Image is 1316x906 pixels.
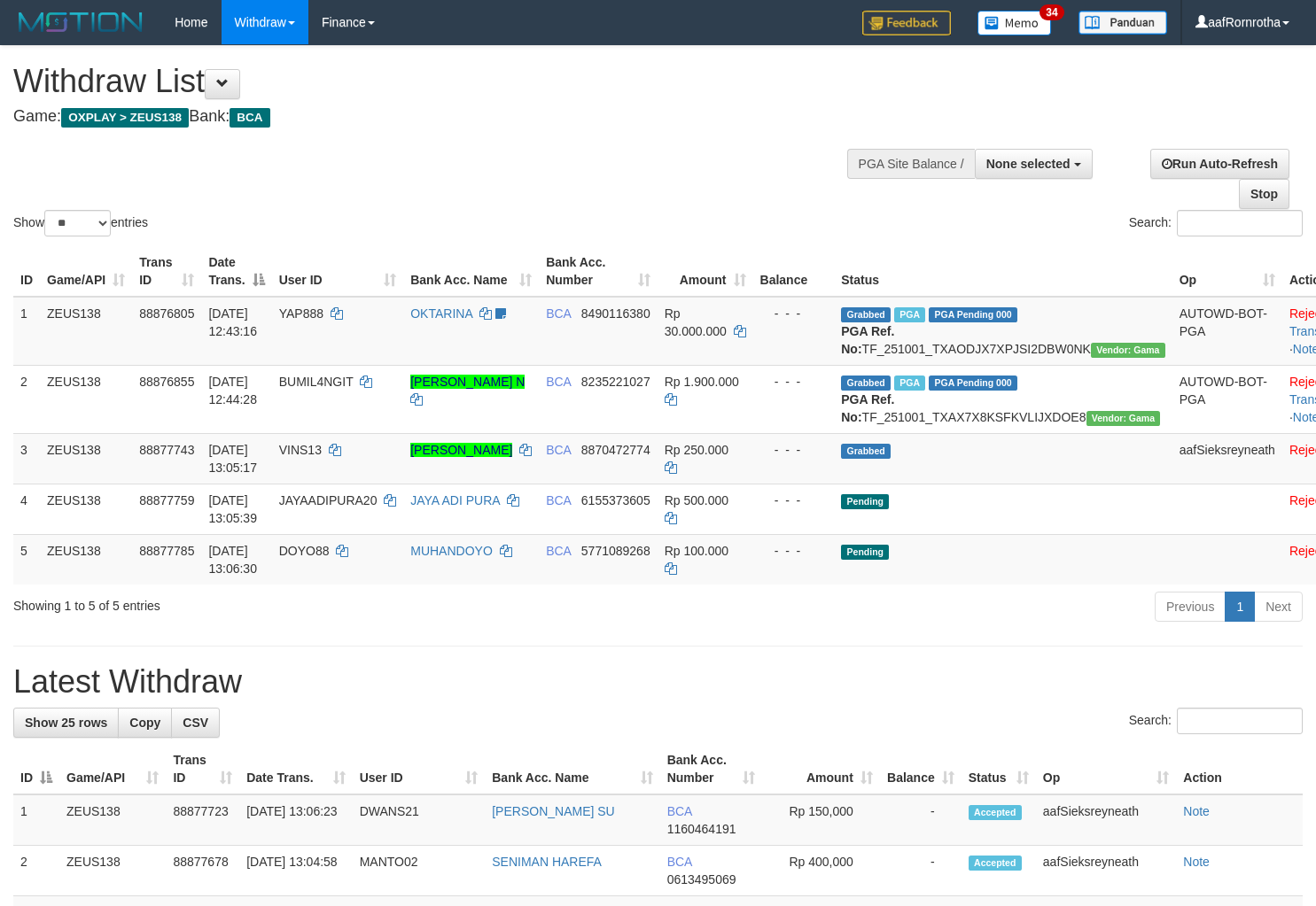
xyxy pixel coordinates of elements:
[13,64,860,99] h1: Withdraw List
[581,306,650,321] span: Copy 8490116380 to clipboard
[166,744,239,794] th: Trans ID: activate to sort column ascending
[13,210,148,236] label: Show entries
[13,664,1303,700] h1: Latest Withdraw
[962,744,1036,794] th: Status: activate to sort column ascending
[894,307,925,322] span: Marked by aafmaleo
[1183,804,1210,818] a: Note
[665,544,728,558] span: Rp 100.000
[847,149,975,179] div: PGA Site Balance /
[1172,297,1282,366] td: AUTOWD-BOT-PGA
[139,493,194,507] span: 88877759
[969,805,1022,820] span: Accepted
[40,246,132,297] th: Game/API: activate to sort column ascending
[13,744,59,794] th: ID: activate to sort column descending
[239,744,352,794] th: Date Trans.: activate to sort column ascending
[665,493,728,507] span: Rp 500.000
[1183,855,1210,869] a: Note
[760,492,828,509] div: - - -
[660,744,762,794] th: Bank Acc. Number: activate to sort column ascending
[492,855,602,869] a: SENIMAN HAREFA
[1172,433,1282,484] td: aafSieksreyneath
[171,708,220,738] a: CSV
[1172,365,1282,433] td: AUTOWD-BOT-PGA
[40,365,132,433] td: ZEUS138
[139,306,194,321] span: 88876805
[139,544,194,558] span: 88877785
[279,443,322,457] span: VINS13
[139,443,194,457] span: 88877743
[1172,246,1282,297] th: Op: activate to sort column ascending
[546,544,571,558] span: BCA
[977,11,1052,35] img: Button%20Memo.svg
[880,794,962,846] td: -
[1040,4,1063,20] span: 34
[410,443,512,457] a: [PERSON_NAME]
[13,846,59,896] td: 2
[762,744,880,794] th: Amount: activate to sort column ascending
[880,846,962,896] td: -
[841,324,894,356] b: PGA Ref. No:
[760,441,828,459] div: - - -
[841,444,891,459] span: Grabbed
[665,375,739,389] span: Rp 1.900.000
[667,822,736,836] span: Copy 1160464191 to clipboard
[667,855,692,869] span: BCA
[546,375,571,389] span: BCA
[1225,592,1255,622] a: 1
[166,794,239,846] td: 88877723
[539,246,658,297] th: Bank Acc. Number: activate to sort column ascending
[841,376,891,391] span: Grabbed
[1155,592,1226,622] a: Previous
[485,744,659,794] th: Bank Acc. Name: activate to sort column ascending
[929,376,1017,391] span: PGA Pending
[665,443,728,457] span: Rp 250.000
[841,307,891,322] span: Grabbed
[239,794,352,846] td: [DATE] 13:06:23
[132,246,201,297] th: Trans ID: activate to sort column ascending
[208,375,257,407] span: [DATE] 12:44:28
[410,306,472,321] a: OKTARINA
[272,246,404,297] th: User ID: activate to sort column ascending
[59,744,166,794] th: Game/API: activate to sort column ascending
[581,443,650,457] span: Copy 8870472774 to clipboard
[546,443,571,457] span: BCA
[1091,343,1165,358] span: Vendor URL: https://trx31.1velocity.biz
[834,297,1172,366] td: TF_251001_TXAODJX7XPJSI2DBW0NK
[59,846,166,896] td: ZEUS138
[166,846,239,896] td: 88877678
[969,856,1022,871] span: Accepted
[667,804,692,818] span: BCA
[760,305,828,322] div: - - -
[929,307,1017,322] span: PGA Pending
[581,375,650,389] span: Copy 8235221027 to clipboard
[44,210,111,236] select: Showentries
[975,149,1093,179] button: None selected
[208,493,257,525] span: [DATE] 13:05:39
[13,108,860,126] h4: Game: Bank:
[1036,794,1176,846] td: aafSieksreyneath
[894,376,925,391] span: Marked by aafnoeunsreypich
[13,794,59,846] td: 1
[760,373,828,391] div: - - -
[279,375,354,389] span: BUMIL4NGIT
[546,306,571,321] span: BCA
[546,493,571,507] span: BCA
[230,108,269,128] span: BCA
[762,794,880,846] td: Rp 150,000
[834,246,1172,297] th: Status
[410,544,493,558] a: MUHANDOYO
[665,306,727,338] span: Rp 30.000.000
[13,246,40,297] th: ID
[40,484,132,534] td: ZEUS138
[239,846,352,896] td: [DATE] 13:04:58
[760,542,828,560] div: - - -
[658,246,753,297] th: Amount: activate to sort column ascending
[279,306,323,321] span: YAP888
[25,716,107,730] span: Show 25 rows
[13,365,40,433] td: 2
[353,846,486,896] td: MANTO02
[986,157,1071,171] span: None selected
[1036,846,1176,896] td: aafSieksreyneath
[13,9,148,35] img: MOTION_logo.png
[13,484,40,534] td: 4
